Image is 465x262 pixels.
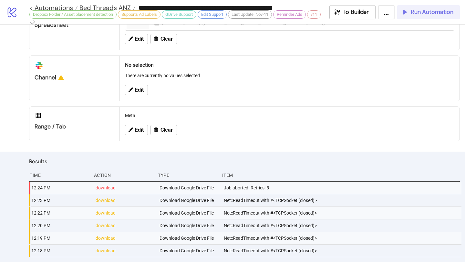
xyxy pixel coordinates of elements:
[93,169,153,181] div: Action
[122,109,457,122] div: Meta
[31,219,90,232] div: 12:20 PM
[135,127,144,133] span: Edit
[160,36,173,42] span: Clear
[159,182,219,194] div: Download Google Drive File
[125,61,454,69] h2: No selection
[31,194,90,207] div: 12:23 PM
[31,232,90,244] div: 12:19 PM
[95,232,155,244] div: download
[31,182,90,194] div: 12:24 PM
[159,245,219,257] div: Download Google Drive File
[198,10,227,19] div: Edit Support
[125,34,148,44] button: Edit
[125,72,454,79] p: There are currently no values selected
[160,127,173,133] span: Clear
[78,5,136,11] a: Bed Threads ANZ
[35,123,114,130] div: Range / Tab
[135,36,144,42] span: Edit
[159,194,219,207] div: Download Google Drive File
[135,87,144,93] span: Edit
[222,169,460,181] div: Item
[95,194,155,207] div: download
[223,219,461,232] div: Net::ReadTimeout with #<TCPSocket:(closed)>
[378,5,395,19] button: ...
[150,125,177,135] button: Clear
[307,10,321,19] div: v11
[228,10,272,19] div: Last Update: Nov-11
[343,8,369,16] span: To Builder
[329,5,376,19] button: To Builder
[223,207,461,219] div: Net::ReadTimeout with #<TCPSocket:(closed)>
[223,182,461,194] div: Job aborted. Retries: 5
[397,5,460,19] button: Run Automation
[95,207,155,219] div: download
[223,232,461,244] div: Net::ReadTimeout with #<TCPSocket:(closed)>
[125,125,148,135] button: Edit
[29,5,78,11] a: < Automations
[157,169,217,181] div: Type
[35,21,114,29] div: Spreadsheet
[31,207,90,219] div: 12:22 PM
[162,10,196,19] div: GDrive Support
[29,157,460,166] h2: Results
[118,10,160,19] div: Supports Ad Labels
[223,194,461,207] div: Net::ReadTimeout with #<TCPSocket:(closed)>
[31,245,90,257] div: 12:18 PM
[223,245,461,257] div: Net::ReadTimeout with #<TCPSocket:(closed)>
[125,85,148,95] button: Edit
[29,10,117,19] div: Dropbox Folder / Asset placement detection
[411,8,453,16] span: Run Automation
[150,34,177,44] button: Clear
[35,74,114,81] div: Channel
[78,4,131,12] span: Bed Threads ANZ
[95,245,155,257] div: download
[159,232,219,244] div: Download Google Drive File
[29,169,89,181] div: Time
[95,182,155,194] div: download
[273,10,306,19] div: Reminder Ads
[159,219,219,232] div: Download Google Drive File
[159,207,219,219] div: Download Google Drive File
[95,219,155,232] div: download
